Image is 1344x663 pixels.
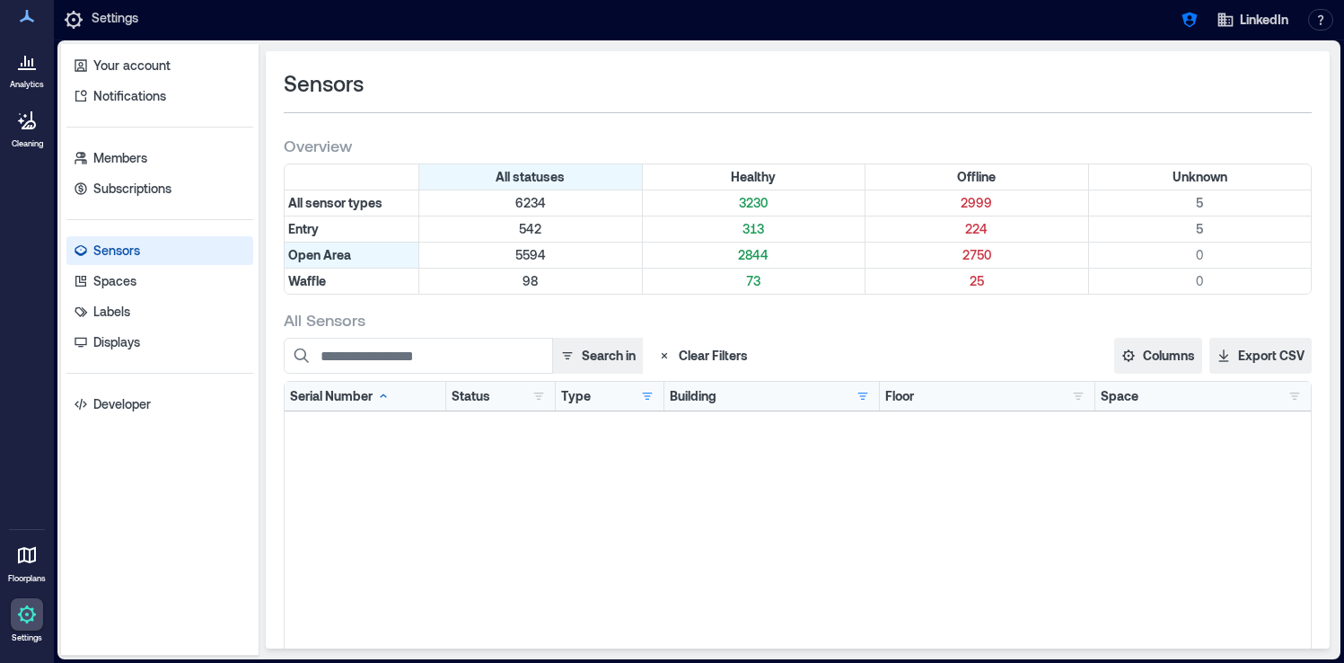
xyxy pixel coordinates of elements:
a: Settings [5,593,48,649]
button: Columns [1114,338,1202,374]
p: 5 [1093,220,1308,238]
div: Filter by Type: Entry & Status: Unknown [1089,217,1312,242]
div: Filter by Type: Entry & Status: Healthy [643,217,866,242]
span: LinkedIn [1240,11,1288,29]
a: Your account [66,51,253,80]
p: Analytics [10,79,44,90]
p: 2844 [646,246,862,264]
div: Status [452,387,490,405]
p: 542 [423,220,638,238]
a: Sensors [66,236,253,265]
a: Developer [66,390,253,419]
p: 5594 [423,246,638,264]
p: 6234 [423,194,638,212]
div: Filter by Type: Entry & Status: Offline [865,217,1089,242]
div: All sensor types [285,190,419,216]
div: Serial Number [290,387,391,405]
div: Filter by Type: Open Area & Status: Offline [865,243,1089,268]
a: Displays [66,328,253,357]
div: Filter by Type: Waffle & Status: Unknown (0 sensors) [1089,269,1312,294]
div: Filter by Status: Unknown [1089,164,1312,190]
div: Building [670,387,716,405]
p: 0 [1093,246,1308,264]
p: 73 [646,272,862,290]
p: Sensors [93,242,140,260]
div: Space [1101,387,1138,405]
p: Notifications [93,87,166,105]
div: Filter by Type: Waffle & Status: Offline [865,269,1089,294]
div: Filter by Type: Open Area & Status: Unknown (0 sensors) [1089,243,1312,268]
p: 2999 [869,194,1085,212]
p: Your account [93,57,171,75]
button: LinkedIn [1211,5,1294,34]
p: 0 [1093,272,1308,290]
p: 224 [869,220,1085,238]
p: 313 [646,220,862,238]
p: Settings [12,632,42,643]
p: Cleaning [12,138,43,149]
span: Sensors [284,69,364,98]
div: Filter by Type: Waffle & Status: Healthy [643,269,866,294]
p: 5 [1093,194,1308,212]
a: Notifications [66,82,253,110]
a: Cleaning [4,99,49,155]
a: Analytics [4,40,49,95]
p: Subscriptions [93,180,171,198]
button: Clear Filters [650,338,755,374]
p: Displays [93,333,140,351]
div: Filter by Status: Healthy [643,164,866,190]
a: Subscriptions [66,174,253,203]
a: Members [66,144,253,172]
a: Spaces [66,267,253,296]
p: Members [93,149,147,167]
button: Search in [552,338,643,374]
span: Overview [284,135,352,156]
p: Labels [93,303,130,321]
div: Floor [885,387,914,405]
p: Spaces [93,272,136,290]
p: 98 [423,272,638,290]
p: Floorplans [8,573,46,584]
button: Export CSV [1209,338,1312,374]
p: Developer [93,395,151,413]
p: 3230 [646,194,862,212]
p: Settings [92,9,138,31]
div: Filter by Type: Open Area (active - click to clear) [285,243,419,268]
p: 2750 [869,246,1085,264]
a: Labels [66,297,253,326]
div: Filter by Type: Open Area & Status: Healthy [643,243,866,268]
div: All statuses [419,164,643,190]
p: 25 [869,272,1085,290]
a: Floorplans [3,534,51,589]
div: Filter by Type: Waffle [285,269,419,294]
div: Type [561,387,591,405]
span: All Sensors [284,309,365,331]
div: Filter by Type: Entry [285,217,419,242]
div: Filter by Status: Offline [865,164,1089,190]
